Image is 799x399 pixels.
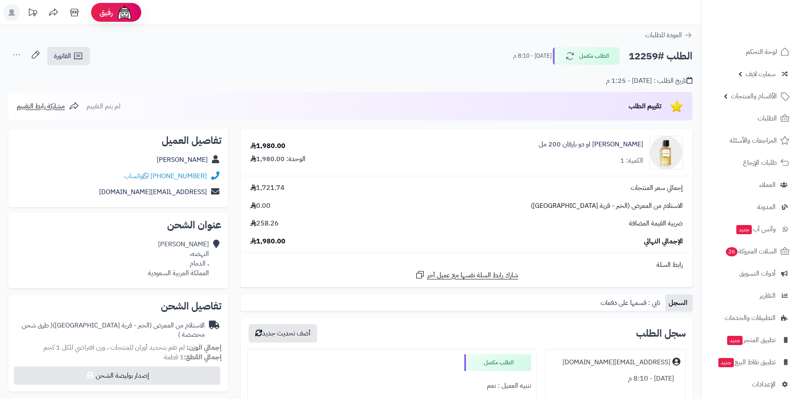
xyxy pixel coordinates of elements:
[531,201,683,211] span: الاستلام من المعرض (الخبر - قرية [GEOGRAPHIC_DATA])
[731,90,777,102] span: الأقسام والمنتجات
[427,271,518,280] span: شارك رابط السلة نفسها مع عميل آخر
[706,308,794,328] a: التطبيقات والخدمات
[597,294,665,311] a: تابي : قسمها على دفعات
[718,356,776,368] span: تطبيق نقاط البيع
[629,101,662,111] span: تقييم الطلب
[706,374,794,394] a: الإعدادات
[43,343,185,353] span: لم تقم بتحديد أوزان للمنتجات ، وزن افتراضي للكل 1 كجم
[706,263,794,284] a: أدوات التسويق
[706,352,794,372] a: تطبيق نقاط البيعجديد
[54,51,71,61] span: الفاتورة
[706,286,794,306] a: التقارير
[253,378,532,394] div: تنبيه العميل : نعم
[124,171,149,181] a: واتساب
[706,108,794,128] a: الطلبات
[606,76,692,86] div: تاريخ الطلب : [DATE] - 1:25 م
[665,294,692,311] a: السجل
[760,290,776,302] span: التقارير
[99,187,207,197] a: [EMAIL_ADDRESS][DOMAIN_NAME]
[164,352,221,362] small: 1 قطعة
[742,17,791,34] img: logo-2.png
[706,219,794,239] a: وآتس آبجديد
[184,352,221,362] strong: إجمالي القطع:
[22,320,205,340] span: ( طرق شحن مخصصة )
[746,68,776,80] span: سمارت لايف
[14,366,220,385] button: إصدار بوليصة الشحن
[87,101,120,111] span: لم يتم التقييم
[186,343,221,353] strong: إجمالي الوزن:
[17,101,65,111] span: مشاركة رابط التقييم
[250,183,285,193] span: 1,721.74
[148,240,209,278] div: [PERSON_NAME] النهضه، ، الدمام المملكة العربية السعودية
[250,201,270,211] span: 0.00
[22,4,43,23] a: تحديثات المنصة
[757,201,776,213] span: المدونة
[706,153,794,173] a: طلبات الإرجاع
[739,268,776,279] span: أدوات التسويق
[645,30,682,40] span: العودة للطلبات
[15,136,221,146] h2: تفاصيل العميل
[513,52,552,60] small: [DATE] - 8:10 م
[551,371,680,387] div: [DATE] - 8:10 م
[244,260,689,270] div: رابط السلة
[758,113,777,124] span: الطلبات
[718,358,734,367] span: جديد
[730,135,777,146] span: المراجعات والأسئلة
[727,336,743,345] span: جديد
[620,156,643,166] div: الكمية: 1
[706,241,794,261] a: السلات المتروكة26
[644,237,683,246] span: الإجمالي النهائي
[553,47,620,65] button: الطلب مكتمل
[47,47,90,65] a: الفاتورة
[759,179,776,191] span: العملاء
[752,379,776,390] span: الإعدادات
[249,324,317,343] button: أضف تحديث جديد
[562,358,670,367] div: [EMAIL_ADDRESS][DOMAIN_NAME]
[15,220,221,230] h2: عنوان الشحن
[736,225,752,234] span: جديد
[636,328,686,338] h3: سجل الطلب
[706,42,794,62] a: لوحة التحكم
[250,141,285,151] div: 1,980.00
[746,46,777,58] span: لوحة التحكم
[415,270,518,280] a: شارك رابط السلة نفسها مع عميل آخر
[150,171,207,181] a: [PHONE_NUMBER]
[735,223,776,235] span: وآتس آب
[725,246,777,257] span: السلات المتروكة
[743,157,777,169] span: طلبات الإرجاع
[116,4,133,21] img: ai-face.png
[250,154,305,164] div: الوحدة: 1,980.00
[726,334,776,346] span: تطبيق المتجر
[250,219,279,228] span: 258.26
[15,321,205,340] div: الاستلام من المعرض (الخبر - قرية [GEOGRAPHIC_DATA])
[157,155,208,165] a: [PERSON_NAME]
[464,354,531,371] div: الطلب مكتمل
[250,237,285,246] span: 1,980.00
[706,330,794,350] a: تطبيق المتجرجديد
[631,183,683,193] span: إجمالي سعر المنتجات
[539,140,643,149] a: [PERSON_NAME] او دو بارفان 200 مل
[629,219,683,228] span: ضريبة القيمة المضافة
[706,175,794,195] a: العملاء
[706,130,794,151] a: المراجعات والأسئلة
[725,312,776,324] span: التطبيقات والخدمات
[15,301,221,311] h2: تفاصيل الشحن
[725,247,738,256] span: 26
[17,101,79,111] a: مشاركة رابط التقييم
[99,8,113,18] span: رفيق
[629,48,692,65] h2: الطلب #12259
[650,136,682,169] img: 1712149396-9539824091166-90x90.webp
[645,30,692,40] a: العودة للطلبات
[706,197,794,217] a: المدونة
